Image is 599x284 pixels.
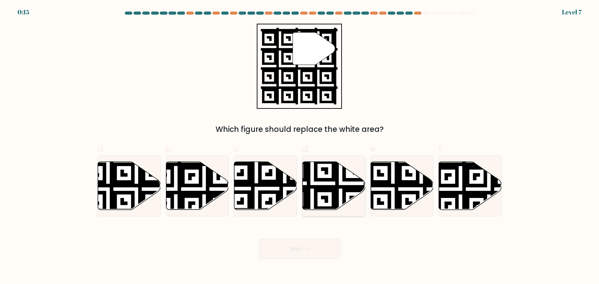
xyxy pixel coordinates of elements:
[17,7,29,17] div: 0:15
[370,143,377,155] span: e.
[302,143,309,155] span: d.
[562,7,582,17] div: Level 7
[97,143,105,155] span: a.
[166,143,173,155] span: b.
[293,32,335,65] g: "
[259,239,340,259] button: Next
[101,124,498,135] div: Which figure should replace the white area?
[438,143,443,155] span: f.
[234,143,241,155] span: c.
